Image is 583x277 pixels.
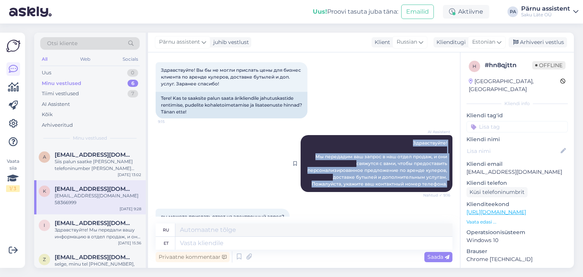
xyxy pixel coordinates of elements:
div: [DATE] 13:02 [118,172,141,178]
div: Kõik [42,111,53,118]
div: Vaata siia [6,158,20,192]
div: Klienditugi [433,38,466,46]
div: All [40,54,49,64]
p: Kliendi tag'id [466,112,568,120]
p: Operatsioonisüsteem [466,228,568,236]
span: z [43,257,46,262]
a: Pärnu assistentSaku Läte OÜ [521,6,578,18]
div: [DATE] 15:36 [118,240,141,246]
span: Nähtud ✓ 9:16 [422,192,450,198]
img: Askly Logo [6,39,20,53]
span: вы можете прислать ответ на электронный адрес? [161,214,284,219]
span: AI Assistent [422,129,450,135]
div: [DATE] 9:28 [120,206,141,212]
div: Web [79,54,92,64]
div: Proovi tasuta juba täna: [313,7,398,16]
b: Uus! [313,8,327,15]
span: i [44,222,45,228]
div: Saku Läte OÜ [521,12,570,18]
p: Windows 10 [466,236,568,244]
span: ksenia.shupenya@gmail.com [55,186,134,192]
p: Kliendi nimi [466,135,568,143]
div: ru [163,223,169,236]
div: selge, minu tel [PHONE_NUMBER], [PERSON_NAME] [55,261,141,274]
span: 9:15 [158,119,186,124]
a: [URL][DOMAIN_NAME] [466,209,526,216]
div: 1 / 3 [6,185,20,192]
span: h [473,63,476,69]
div: 7 [128,90,138,98]
div: Socials [121,54,140,64]
div: [GEOGRAPHIC_DATA], [GEOGRAPHIC_DATA] [469,77,560,93]
div: Kliendi info [466,100,568,107]
p: Vaata edasi ... [466,219,568,225]
div: [EMAIL_ADDRESS][DOMAIN_NAME] 58366999 [55,192,141,206]
p: Kliendi email [466,160,568,168]
button: Emailid [401,5,434,19]
div: 0 [127,69,138,77]
p: Klienditeekond [466,200,568,208]
div: Minu vestlused [42,80,81,87]
div: juhib vestlust [210,38,249,46]
div: Pärnu assistent [521,6,570,12]
div: Arhiveeri vestlus [509,37,567,47]
div: Uus [42,69,51,77]
div: 6 [128,80,138,87]
div: Klient [372,38,390,46]
input: Lisa tag [466,121,568,132]
p: [EMAIL_ADDRESS][DOMAIN_NAME] [466,168,568,176]
span: Saada [427,253,449,260]
div: Privaatne kommentaar [156,252,230,262]
span: zoja.tint@gmail.com [55,254,134,261]
span: Andriuslit73@gmail.com [55,151,134,158]
div: et [164,237,169,250]
span: Otsi kliente [47,39,77,47]
div: Aktiivne [443,5,489,19]
span: Pärnu assistent [159,38,200,46]
span: Здравствуйте! Вы бы не могли прислать цены для бизнес клиента по аренде кулеров, доставке бутылей... [161,67,302,87]
span: Minu vestlused [73,135,107,142]
div: Siis palun saatke [PERSON_NAME] telefoninumber [PERSON_NAME] aadress, et müügiesinada saaks Teieg... [55,158,141,172]
span: k [43,188,46,194]
span: Offline [532,61,566,69]
div: Arhiveeritud [42,121,73,129]
div: Tiimi vestlused [42,90,79,98]
span: Здравствуйте! Мы передадим ваш запрос в наш отдел продаж, и они свяжутся с вами, чтобы предостави... [307,140,448,187]
input: Lisa nimi [467,147,559,155]
div: # hn8qjttn [485,61,532,70]
p: Chrome [TECHNICAL_ID] [466,255,568,263]
div: AI Assistent [42,101,70,108]
span: Estonian [472,38,495,46]
p: Kliendi telefon [466,179,568,187]
div: Küsi telefoninumbrit [466,187,528,197]
span: ira.iva.2011@mail.ru [55,220,134,227]
span: A [43,154,46,160]
div: Tere! Kas te saaksite palun saata ärikliendile jahutuskastide rentimise, pudelite kohaletoimetami... [156,92,307,118]
p: Brauser [466,247,568,255]
span: Russian [397,38,417,46]
div: Здравствуйте! Мы передали вашу информацию в отдел продаж, и они скоро свяжутся с вами, чтобы пред... [55,227,141,240]
div: PA [507,6,518,17]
